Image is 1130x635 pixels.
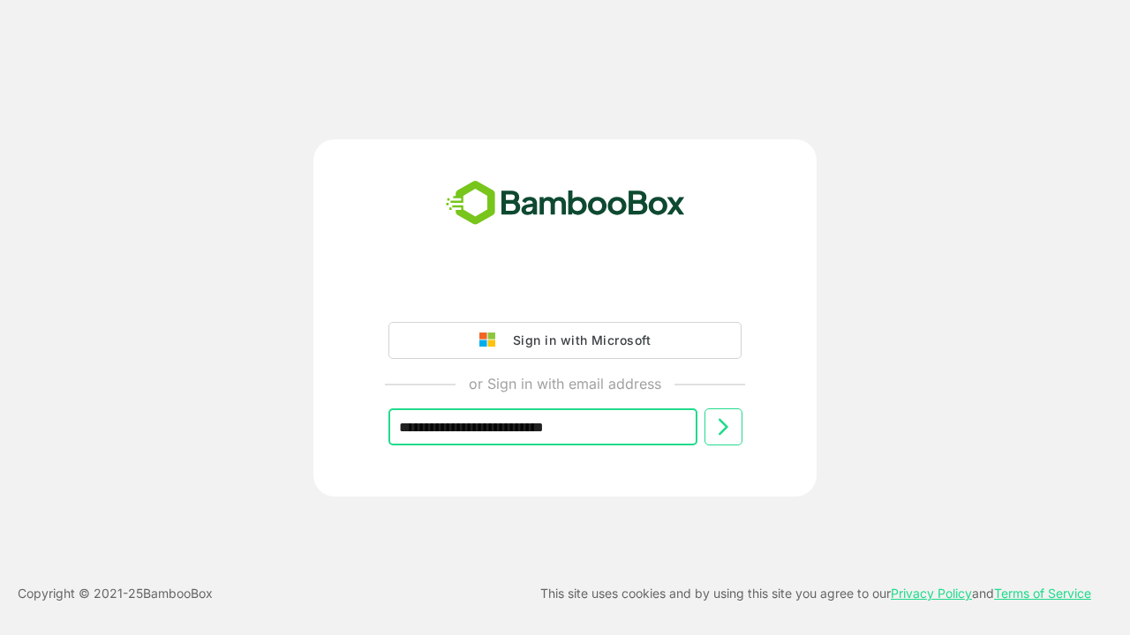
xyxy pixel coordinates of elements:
[18,583,213,604] p: Copyright © 2021- 25 BambooBox
[504,329,651,352] div: Sign in with Microsoft
[380,273,750,311] iframe: Sign in with Google Button
[540,583,1091,604] p: This site uses cookies and by using this site you agree to our and
[436,175,695,233] img: bamboobox
[479,332,504,348] img: google
[388,322,742,359] button: Sign in with Microsoft
[994,586,1091,601] a: Terms of Service
[891,586,972,601] a: Privacy Policy
[469,373,661,394] p: or Sign in with email address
